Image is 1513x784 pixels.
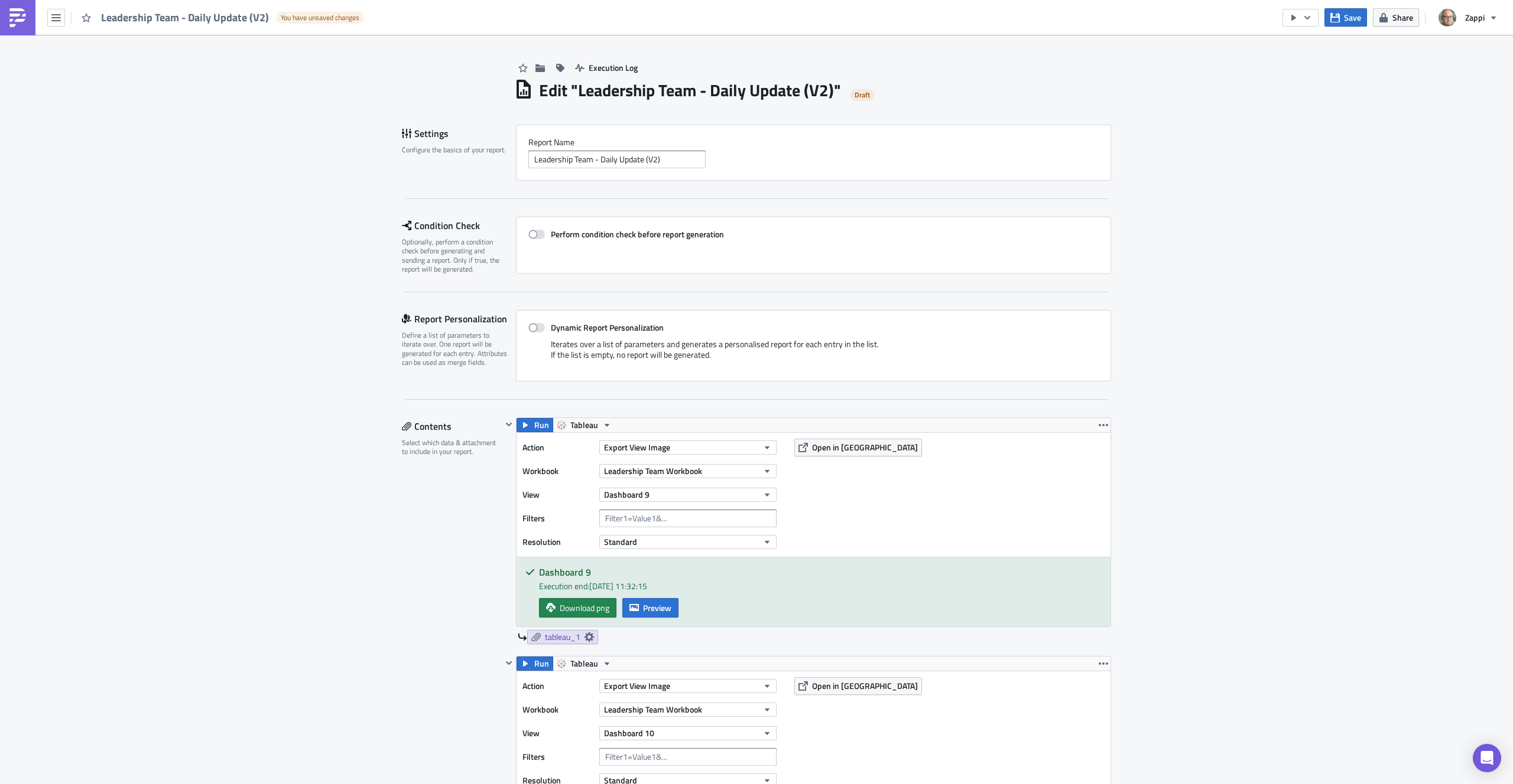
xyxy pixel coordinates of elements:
img: tableau_1 [5,31,51,40]
img: tableau_6 [5,96,51,105]
button: Dashboard 10 [599,726,777,740]
span: Standard [604,535,637,548]
h5: Dashboard 9 [539,567,1102,577]
span: Zappi [1465,11,1485,24]
button: Save [1324,8,1367,27]
span: Run [534,656,549,671]
button: Open in [GEOGRAPHIC_DATA] [794,439,922,456]
span: A link to the Dashboards is [5,18,126,27]
span: Open in [GEOGRAPHIC_DATA] [812,441,918,453]
label: Workbook [522,701,593,718]
span: Export View Image [604,680,670,692]
label: View [522,724,593,742]
label: Workbook [522,462,593,480]
span: Dashboard 10 [604,727,654,739]
span: Execution Log [589,61,638,74]
div: Condition Check [402,217,516,234]
div: Open Intercom Messenger [1473,744,1501,772]
button: Standard [599,535,777,549]
button: Leadership Team Workbook [599,703,777,717]
span: tableau_1 [545,632,580,642]
div: Contents [402,417,502,435]
button: Export View Image [599,440,777,455]
button: Run [517,418,553,432]
img: tableau_3 [5,57,51,66]
div: Settings [402,125,516,142]
div: Execution end: [DATE] 11:32:15 [539,580,1102,592]
span: Draft [855,90,870,100]
span: Leadership Team Workbook [604,465,702,477]
button: Hide content [502,417,516,432]
span: Export View Image [604,441,670,453]
span: Leadership Team - Daily Update (V2) [101,11,270,24]
a: HERE [103,18,126,27]
button: Open in [GEOGRAPHIC_DATA] [794,677,922,695]
button: Hide content [502,656,516,670]
button: Preview [622,598,678,618]
span: Please find your daily update below. [5,5,137,14]
button: Share [1373,8,1419,27]
img: Avatar [1437,8,1457,28]
button: Zappi [1431,5,1504,31]
button: Dashboard 9 [599,488,777,502]
label: Action [522,677,593,695]
span: Save [1344,11,1361,24]
button: Tableau [553,656,616,671]
label: Report Nam﻿e [528,137,1099,148]
div: Iterates over a list of parameters and generates a personalised report for each entry in the list... [528,339,1099,369]
img: tableau_5 [5,83,51,92]
img: PushMetrics [8,8,27,27]
a: tableau_1 [527,630,598,644]
strong: Dynamic Report Personalization [551,321,664,334]
label: Action [522,439,593,456]
button: Execution Log [569,58,644,77]
strong: Perform condition check before report generation [551,228,724,240]
div: Optionally, perform a condition check before generating and sending a report. Only if true, the r... [402,237,508,274]
div: Define a list of parameters to iterate over. One report will be generated for each entry. Attribu... [402,331,508,367]
body: Rich Text Area. Press ALT-0 for help. [5,5,564,118]
a: Download png [539,598,616,618]
span: Leadership Team Workbook [604,703,702,716]
button: Run [517,656,553,671]
label: View [522,486,593,504]
span: Preview [643,602,671,614]
input: Filter1=Value1&... [599,748,777,766]
button: Export View Image [599,679,777,693]
span: Download png [560,602,609,614]
img: tableau_4 [5,70,51,79]
span: Dashboard 9 [604,488,650,501]
label: Filters [522,509,593,527]
div: Report Personalization [402,310,516,328]
span: Run [534,418,549,432]
div: Configure the basics of your report. [402,145,508,154]
label: Resolution [522,533,593,551]
span: Share [1392,11,1413,24]
span: Open in [GEOGRAPHIC_DATA] [812,680,918,692]
input: Filter1=Value1&... [599,509,777,527]
span: Tableau [570,418,598,432]
span: You have unsaved changes [281,13,359,22]
button: Leadership Team Workbook [599,464,777,478]
button: Tableau [553,418,616,432]
label: Filters [522,748,593,766]
img: tableau_2 [5,44,51,53]
span: Tableau [570,656,598,671]
div: Select which data & attachment to include in your report. [402,438,502,456]
h1: Edit " Leadership Team - Daily Update (V2) " [539,80,841,101]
